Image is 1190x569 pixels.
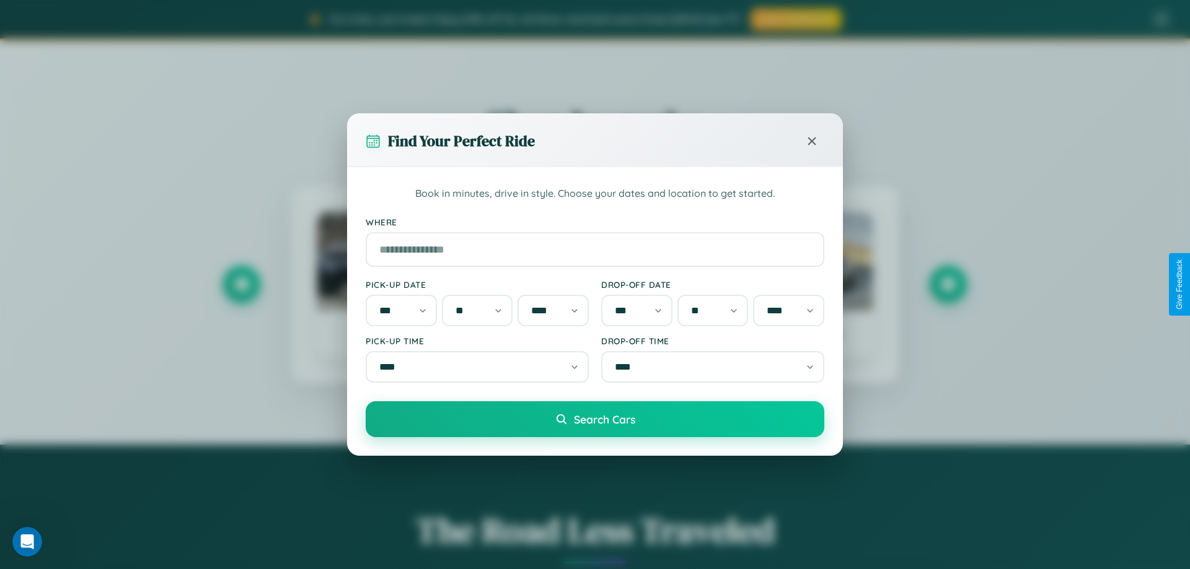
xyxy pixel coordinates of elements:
label: Where [366,217,824,227]
label: Drop-off Date [601,279,824,290]
button: Search Cars [366,401,824,437]
span: Search Cars [574,412,635,426]
h3: Find Your Perfect Ride [388,131,535,151]
label: Pick-up Time [366,336,589,346]
label: Pick-up Date [366,279,589,290]
p: Book in minutes, drive in style. Choose your dates and location to get started. [366,186,824,202]
label: Drop-off Time [601,336,824,346]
